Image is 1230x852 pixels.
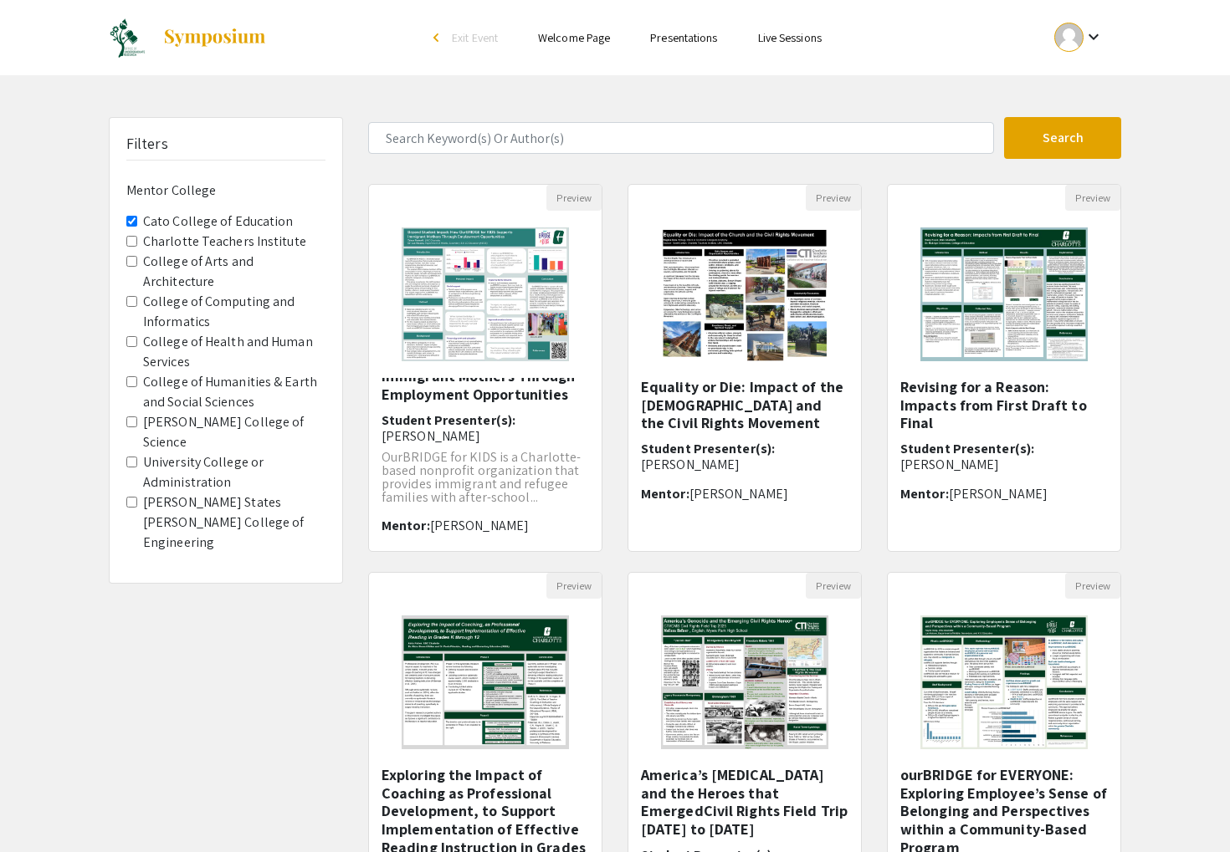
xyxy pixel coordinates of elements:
[385,599,586,766] img: <p><span style="background-color: transparent; color: rgb(0, 0, 0);">Exploring the Impact of Coac...
[900,456,999,473] span: [PERSON_NAME]
[143,412,325,452] label: [PERSON_NAME] College of Science
[546,573,602,599] button: Preview
[143,492,325,553] label: [PERSON_NAME] States [PERSON_NAME] College of Engineering
[641,456,740,473] span: [PERSON_NAME]
[641,766,848,838] h5: America’s [MEDICAL_DATA] and the Heroes that EmergedCivil Rights Field Trip [DATE] to [DATE]
[806,185,861,211] button: Preview
[758,30,822,45] a: Live Sessions
[382,517,430,534] span: Mentor:
[1084,27,1104,47] mat-icon: Expand account dropdown
[1065,185,1120,211] button: Preview
[628,184,862,552] div: Open Presentation <p><span style="background-color: transparent; color: rgb(0, 0, 0);">Equality o...
[1065,573,1120,599] button: Preview
[109,17,146,59] img: Summer Research Symposium 2025
[13,777,71,839] iframe: Chat
[126,182,325,198] h6: Mentor College
[126,135,168,153] h5: Filters
[546,185,602,211] button: Preview
[900,485,949,503] span: Mentor:
[433,33,443,43] div: arrow_back_ios
[641,485,689,503] span: Mentor:
[143,252,325,292] label: College of Arts and Architecture
[644,599,845,766] img: <p class="ql-align-center"><span style="background-color: transparent; color: rgb(0, 0, 0);">Amer...
[143,232,306,252] label: Charlotte Teachers Institute
[1037,18,1121,56] button: Expand account dropdown
[644,211,845,378] img: <p><span style="background-color: transparent; color: rgb(0, 0, 0);">Equality or Die: Impact of t...
[430,517,529,534] span: [PERSON_NAME]
[949,485,1048,503] span: [PERSON_NAME]
[143,452,325,492] label: University College or Administration
[143,372,325,412] label: College of Humanities & Earth and Social Sciences
[382,412,589,444] h6: Student Presenter(s):
[143,212,294,232] label: Cato College of Education
[452,30,498,45] span: Exit Event
[900,441,1108,472] h6: Student Presenter(s):
[887,184,1121,552] div: Open Presentation <p class="ql-align-center"><span style="background-color: transparent; color: r...
[1004,117,1121,159] button: Search
[109,17,267,59] a: Summer Research Symposium 2025
[641,378,848,432] h5: Equality or Die: Impact of the [DEMOGRAPHIC_DATA] and the Civil Rights Movement
[143,292,325,332] label: College of Computing and Informatics
[641,441,848,472] h6: Student Presenter(s):
[689,485,788,503] span: [PERSON_NAME]
[538,30,610,45] a: Welcome Page
[904,211,1104,378] img: <p class="ql-align-center"><span style="background-color: transparent; color: rgb(0, 0, 0);">Revi...
[806,573,861,599] button: Preview
[368,184,602,552] div: Open Presentation <p>Beyond Student Impact: How OurBRIDGE for KIDS Supports Immigrant Mothers Thr...
[382,427,480,445] span: [PERSON_NAME]
[162,28,267,48] img: Symposium by ForagerOne
[382,451,589,504] p: OurBRIDGE for KIDS is a Charlotte-based nonprofit organization that provides immigrant and refuge...
[368,122,994,154] input: Search Keyword(s) Or Author(s)
[382,331,589,403] h5: Beyond Student Impact: How OurBRIDGE for KIDS Supports Immigrant Mothers Through Employment Oppor...
[900,378,1108,432] h5: Revising for a Reason: Impacts from First Draft to Final
[143,332,325,372] label: College of Health and Human Services
[385,211,586,378] img: <p>Beyond Student Impact: How OurBRIDGE for KIDS Supports Immigrant Mothers Through Employment Op...
[904,599,1104,766] img: <p>ourBRIDGE for EVERYONE: Exploring Employee’s Sense of Belonging and Perspectives within a Comm...
[650,30,717,45] a: Presentations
